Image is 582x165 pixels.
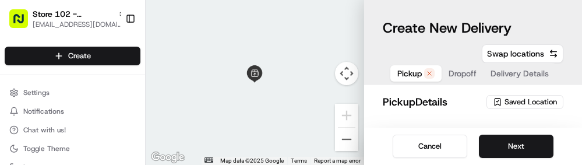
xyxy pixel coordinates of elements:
[149,150,187,165] img: Google
[482,44,563,63] button: Swap locations
[5,103,140,120] button: Notifications
[116,79,141,87] span: Pylon
[487,48,544,59] span: Swap locations
[204,157,213,163] button: Keyboard shortcuts
[23,107,64,116] span: Notifications
[383,19,512,37] h1: Create New Delivery
[5,141,140,157] button: Toggle Theme
[314,157,361,164] a: Report a map error
[397,68,422,79] span: Pickup
[23,88,50,97] span: Settings
[33,8,113,20] button: Store 102 - [GEOGRAPHIC_DATA] (Just Salad)
[335,104,358,127] button: Zoom in
[149,150,187,165] a: Open this area in Google Maps (opens a new window)
[335,62,358,85] button: Map camera controls
[220,157,284,164] span: Map data ©2025 Google
[5,5,121,33] button: Store 102 - [GEOGRAPHIC_DATA] (Just Salad)[EMAIL_ADDRESS][DOMAIN_NAME]
[505,97,557,107] span: Saved Location
[335,128,358,151] button: Zoom out
[5,85,140,101] button: Settings
[449,68,477,79] span: Dropoff
[5,122,140,138] button: Chat with us!
[23,125,66,135] span: Chat with us!
[82,78,141,87] a: Powered byPylon
[491,68,549,79] span: Delivery Details
[393,135,467,158] button: Cancel
[291,157,307,164] a: Terms
[23,144,70,153] span: Toggle Theme
[383,94,480,110] h2: pickup Details
[5,47,140,65] button: Create
[12,47,212,65] p: Welcome 👋
[12,12,35,35] img: Nash
[68,51,91,61] span: Create
[486,94,563,110] button: Saved Location
[33,20,126,29] button: [EMAIL_ADDRESS][DOMAIN_NAME]
[479,135,553,158] button: Next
